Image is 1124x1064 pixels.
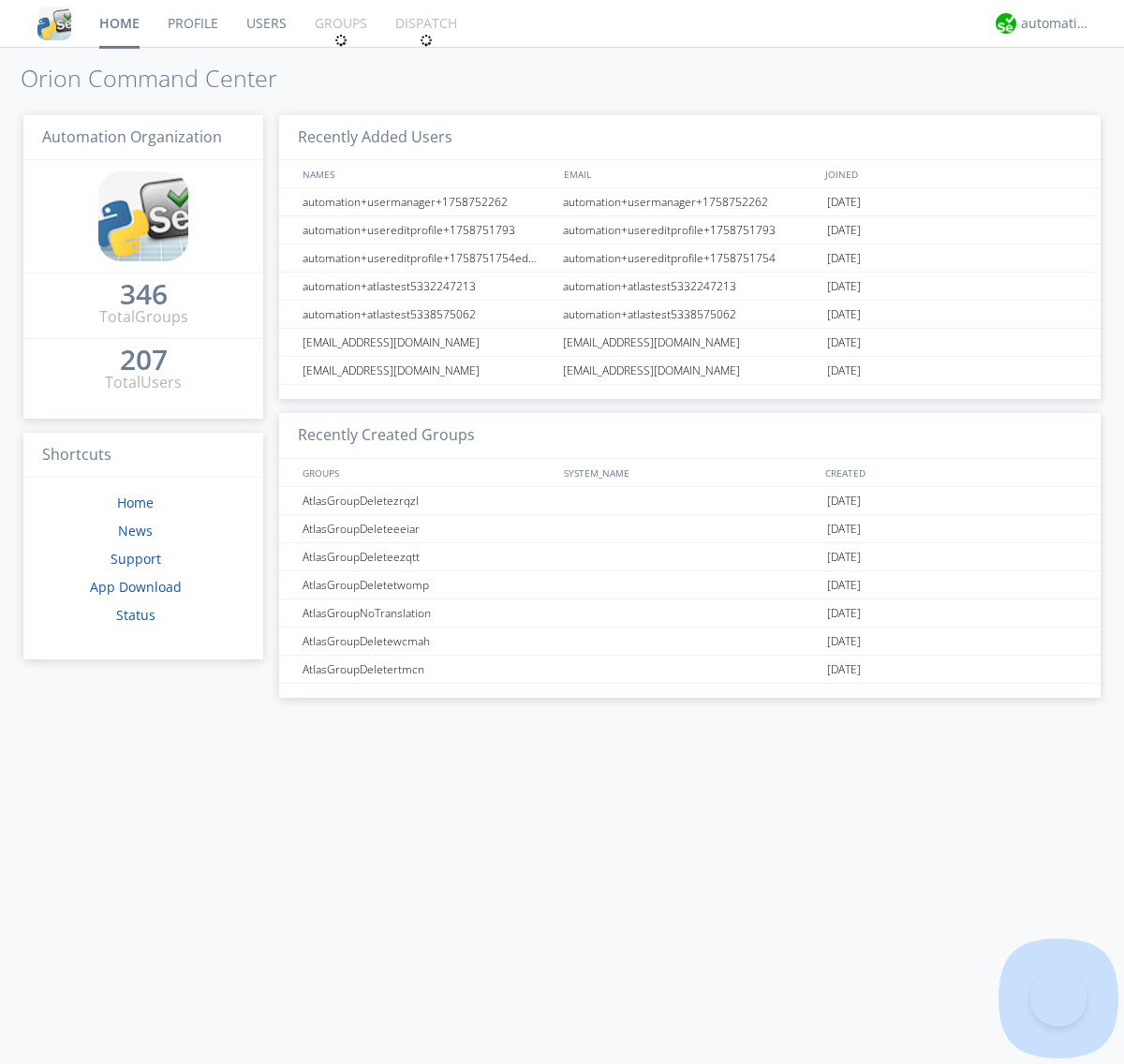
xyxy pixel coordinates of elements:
div: NAMES [298,160,555,187]
img: spin.svg [334,34,348,47]
span: [DATE] [827,628,861,656]
a: News [118,522,153,539]
img: cddb5a64eb264b2086981ab96f4c1ba7 [37,7,71,40]
img: spin.svg [420,34,433,47]
div: [EMAIL_ADDRESS][DOMAIN_NAME] [298,357,557,384]
a: AtlasGroupDeleteeeiar[DATE] [279,515,1101,543]
h3: Recently Added Users [279,115,1101,161]
div: [EMAIL_ADDRESS][DOMAIN_NAME] [558,357,822,384]
a: [EMAIL_ADDRESS][DOMAIN_NAME][EMAIL_ADDRESS][DOMAIN_NAME][DATE] [279,329,1101,357]
div: AtlasGroupDeletezrqzl [298,487,557,514]
div: automation+atlastest5338575062 [298,301,557,328]
h3: Recently Created Groups [279,413,1101,459]
span: [DATE] [827,329,861,357]
div: [EMAIL_ADDRESS][DOMAIN_NAME] [298,329,557,356]
div: AtlasGroupDeletetwomp [298,571,557,598]
span: [DATE] [827,571,861,599]
img: cddb5a64eb264b2086981ab96f4c1ba7 [98,171,188,261]
a: Support [111,550,161,568]
div: automation+usereditprofile+1758751793 [298,216,557,244]
div: Total Users [105,372,182,393]
div: JOINED [821,160,1083,187]
a: AtlasGroupDeletetwomp[DATE] [279,571,1101,599]
div: automation+usereditprofile+1758751754editedautomation+usereditprofile+1758751754 [298,244,557,272]
div: automation+usermanager+1758752262 [298,188,557,215]
span: [DATE] [827,244,861,273]
div: AtlasGroupDeletertmcn [298,656,557,683]
div: 346 [120,285,168,303]
div: automation+atlastest5332247213 [298,273,557,300]
div: automation+usereditprofile+1758751754 [558,244,822,272]
span: [DATE] [827,357,861,385]
span: [DATE] [827,515,861,543]
div: SYSTEM_NAME [559,459,821,486]
div: CREATED [821,459,1083,486]
a: 207 [120,350,168,372]
a: automation+usereditprofile+1758751793automation+usereditprofile+1758751793[DATE] [279,216,1101,244]
a: 346 [120,285,168,306]
div: AtlasGroupDeleteezqtt [298,543,557,570]
div: AtlasGroupDeletewcmah [298,628,557,655]
a: Home [117,494,154,511]
a: AtlasGroupDeletertmcn[DATE] [279,656,1101,684]
div: 207 [120,350,168,369]
a: AtlasGroupDeletewcmah[DATE] [279,628,1101,656]
div: automation+atlas [1021,14,1091,33]
span: Automation Organization [42,126,222,147]
a: AtlasGroupDeletezrqzl[DATE] [279,487,1101,515]
span: [DATE] [827,188,861,216]
iframe: Toggle Customer Support [1030,970,1087,1027]
a: AtlasGroupDeleteezqtt[DATE] [279,543,1101,571]
a: automation+usereditprofile+1758751754editedautomation+usereditprofile+1758751754automation+usered... [279,244,1101,273]
div: [EMAIL_ADDRESS][DOMAIN_NAME] [558,329,822,356]
div: automation+atlastest5338575062 [558,301,822,328]
div: automation+usereditprofile+1758751793 [558,216,822,244]
a: AtlasGroupNoTranslation[DATE] [279,599,1101,628]
span: [DATE] [827,543,861,571]
div: automation+atlastest5332247213 [558,273,822,300]
a: Status [116,606,155,624]
span: [DATE] [827,487,861,515]
span: [DATE] [827,301,861,329]
span: [DATE] [827,656,861,684]
span: [DATE] [827,599,861,628]
div: GROUPS [298,459,555,486]
a: automation+atlastest5332247213automation+atlastest5332247213[DATE] [279,273,1101,301]
h3: Shortcuts [23,433,263,479]
a: automation+atlastest5338575062automation+atlastest5338575062[DATE] [279,301,1101,329]
div: AtlasGroupDeleteeeiar [298,515,557,542]
a: [EMAIL_ADDRESS][DOMAIN_NAME][EMAIL_ADDRESS][DOMAIN_NAME][DATE] [279,357,1101,385]
span: [DATE] [827,216,861,244]
a: automation+usermanager+1758752262automation+usermanager+1758752262[DATE] [279,188,1101,216]
a: App Download [90,578,182,596]
img: d2d01cd9b4174d08988066c6d424eccd [996,13,1016,34]
div: AtlasGroupNoTranslation [298,599,557,627]
div: EMAIL [559,160,821,187]
div: Total Groups [99,306,188,328]
span: [DATE] [827,273,861,301]
div: automation+usermanager+1758752262 [558,188,822,215]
